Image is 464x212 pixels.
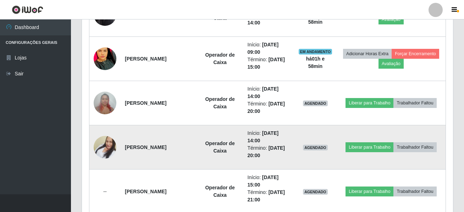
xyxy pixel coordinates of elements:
time: [DATE] 14:00 [248,130,279,143]
li: Término: [248,144,290,159]
img: 1742563763298.jpeg [94,127,116,167]
li: Início: [248,85,290,100]
time: [DATE] 15:00 [248,174,279,188]
span: EM ANDAMENTO [299,49,332,55]
span: AGENDADO [303,189,328,195]
li: Início: [248,174,290,189]
li: Término: [248,56,290,71]
button: Trabalhador Faltou [393,142,436,152]
button: Trabalhador Faltou [393,98,436,108]
strong: Operador de Caixa [205,52,234,65]
img: 1751683294732.jpeg [94,34,116,84]
li: Término: [248,100,290,115]
strong: [PERSON_NAME] [125,100,166,106]
strong: Operador de Caixa [205,185,234,198]
strong: [PERSON_NAME] [125,144,166,150]
button: Forçar Encerramento [392,49,439,59]
strong: Operador de Caixa [205,96,234,109]
button: Liberar para Trabalho [346,142,393,152]
strong: [PERSON_NAME] [125,56,166,62]
button: Avaliação [379,59,404,69]
span: AGENDADO [303,101,328,106]
img: 1722880664865.jpeg [94,88,116,118]
span: AGENDADO [303,145,328,150]
button: Avaliação [379,15,404,24]
li: Início: [248,130,290,144]
strong: há 01 h e 58 min [306,56,325,69]
strong: Operador de Caixa [205,141,234,154]
strong: há 02 h e 58 min [306,12,325,25]
button: Adicionar Horas Extra [343,49,392,59]
time: [DATE] 14:00 [248,86,279,99]
button: Liberar para Trabalho [346,98,393,108]
button: Trabalhador Faltou [393,187,436,196]
strong: [PERSON_NAME] [125,189,166,194]
img: CoreUI Logo [12,5,43,14]
time: [DATE] 09:00 [248,42,279,55]
button: Liberar para Trabalho [346,187,393,196]
li: Término: [248,189,290,204]
li: Início: [248,41,290,56]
